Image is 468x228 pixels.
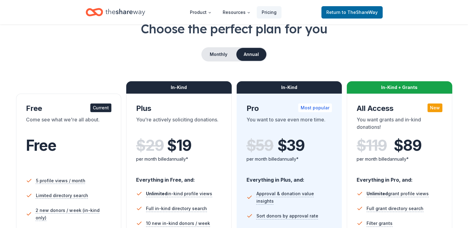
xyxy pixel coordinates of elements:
[321,6,383,19] a: Returnto TheShareWay
[167,137,191,154] span: $ 19
[36,192,88,199] span: Limited directory search
[237,81,342,94] div: In-Kind
[367,205,423,212] span: Full grant directory search
[342,10,378,15] span: to TheShareWay
[26,116,112,133] div: Come see what we're all about.
[367,191,429,196] span: grant profile views
[427,103,442,112] div: New
[247,116,332,133] div: You want to save even more time.
[298,103,332,112] div: Most popular
[146,191,167,196] span: Unlimited
[247,155,332,163] div: per month billed annually*
[247,103,332,113] div: Pro
[185,6,217,19] button: Product
[185,5,281,19] nav: Main
[86,5,145,19] a: Home
[277,137,305,154] span: $ 39
[236,48,266,61] button: Annual
[357,116,442,133] div: You want grants and in-kind donations!
[256,212,318,220] span: Sort donors by approval rate
[146,220,210,227] span: 10 new in-kind donors / week
[90,103,111,112] div: Current
[247,171,332,184] div: Everything in Plus, and:
[367,220,393,227] span: Filter grants
[15,20,453,37] h1: Choose the perfect plan for you
[36,207,111,222] span: 2 new donors / week (in-kind only)
[146,191,212,196] span: in-kind profile views
[367,191,388,196] span: Unlimited
[146,205,207,212] span: Full in-kind directory search
[136,116,222,133] div: You're actively soliciting donations.
[26,136,56,154] span: Free
[136,103,222,113] div: Plus
[136,155,222,163] div: per month billed annually*
[357,103,442,113] div: All Access
[256,190,332,205] span: Approval & donation value insights
[347,81,452,94] div: In-Kind + Grants
[136,171,222,184] div: Everything in Free, and:
[326,9,378,16] span: Return
[218,6,255,19] button: Resources
[357,171,442,184] div: Everything in Pro, and:
[36,177,85,184] span: 5 profile views / month
[257,6,281,19] a: Pricing
[394,137,421,154] span: $ 89
[26,103,112,113] div: Free
[202,48,235,61] button: Monthly
[126,81,232,94] div: In-Kind
[357,155,442,163] div: per month billed annually*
